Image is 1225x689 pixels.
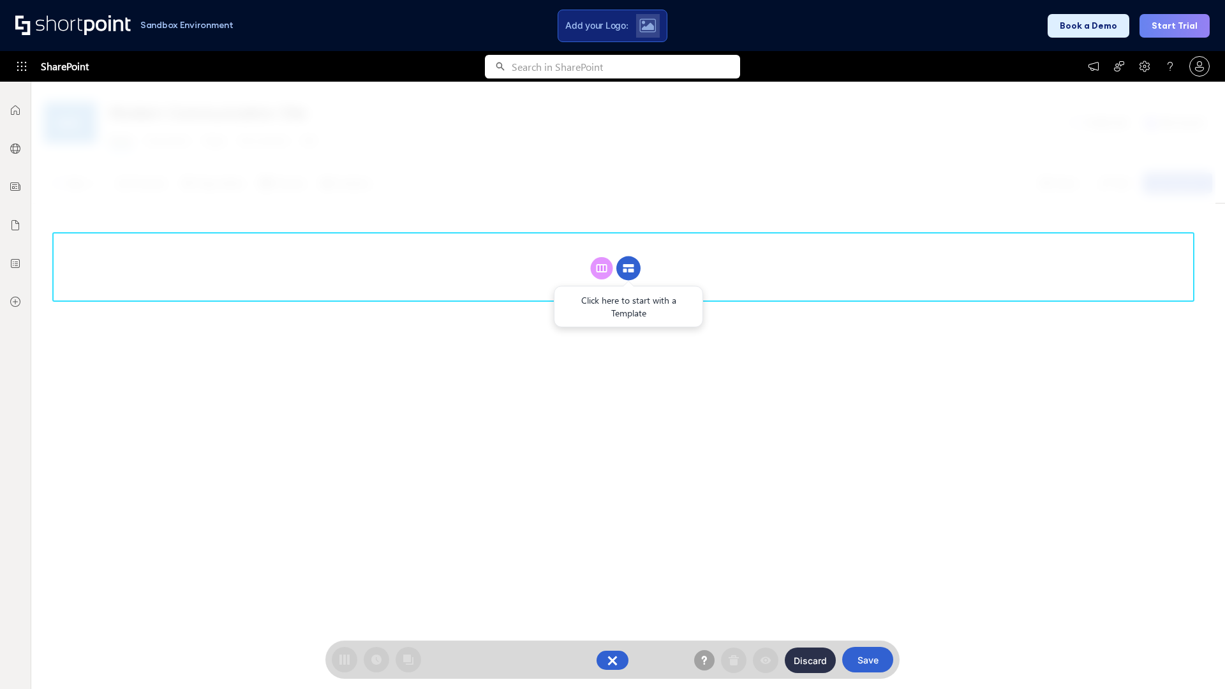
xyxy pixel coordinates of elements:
[565,20,628,31] span: Add your Logo:
[1161,628,1225,689] iframe: Chat Widget
[41,51,89,82] span: SharePoint
[512,55,740,78] input: Search in SharePoint
[1048,14,1129,38] button: Book a Demo
[785,648,836,673] button: Discard
[639,19,656,33] img: Upload logo
[1140,14,1210,38] button: Start Trial
[842,647,893,672] button: Save
[140,22,234,29] h1: Sandbox Environment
